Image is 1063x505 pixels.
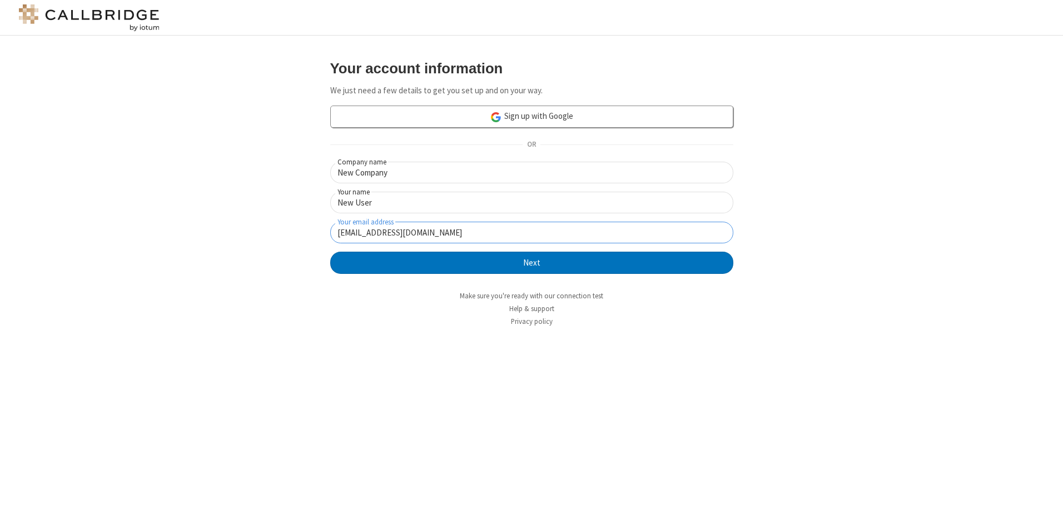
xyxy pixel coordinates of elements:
[330,252,733,274] button: Next
[330,192,733,213] input: Your name
[511,317,553,326] a: Privacy policy
[523,137,540,153] span: OR
[330,222,733,243] input: Your email address
[17,4,161,31] img: logo@2x.png
[509,304,554,313] a: Help & support
[460,291,603,301] a: Make sure you're ready with our connection test
[330,162,733,183] input: Company name
[330,84,733,97] p: We just need a few details to get you set up and on your way.
[490,111,502,123] img: google-icon.png
[330,61,733,76] h3: Your account information
[330,106,733,128] a: Sign up with Google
